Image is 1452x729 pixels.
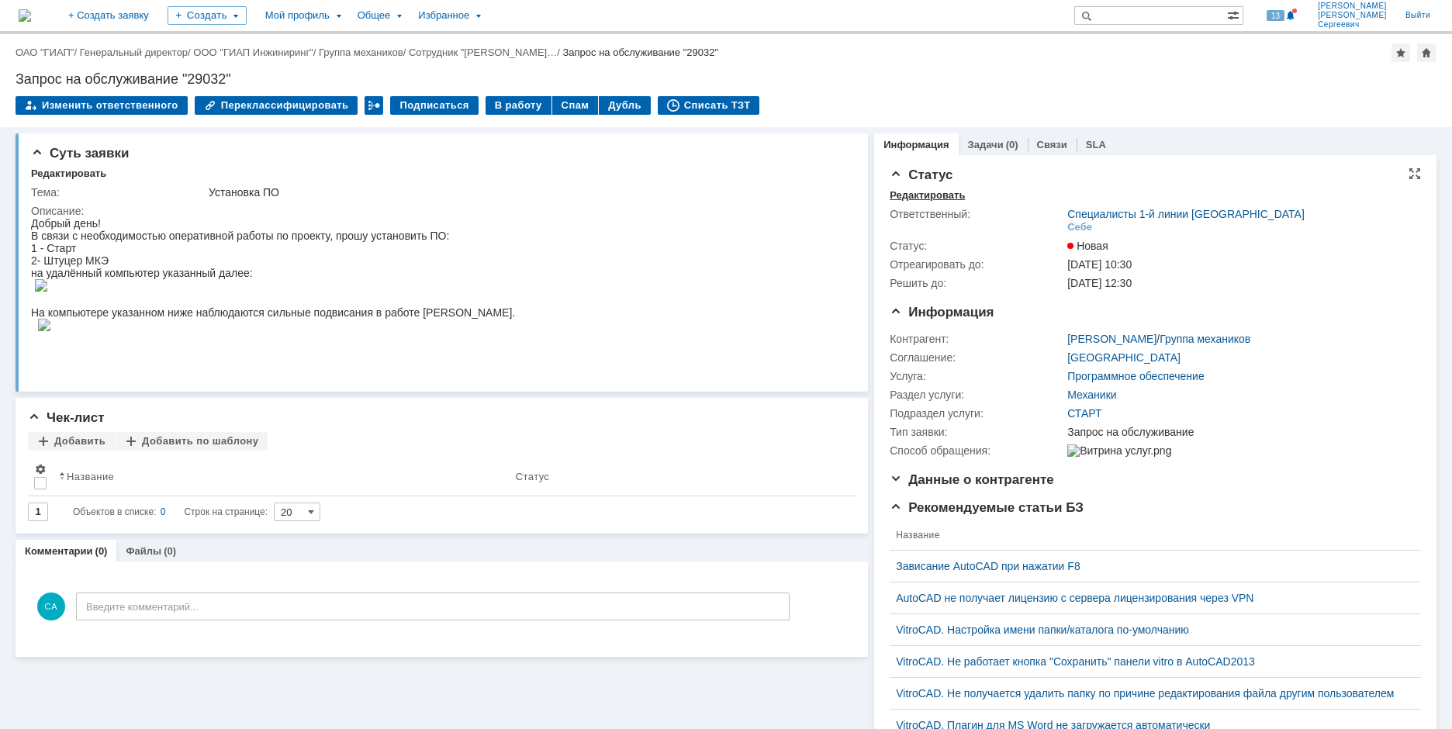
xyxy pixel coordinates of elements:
a: VitroCAD. Не получается удалить папку по причине редактирования файла другим пользователем [896,687,1402,700]
div: Способ обращения: [890,444,1064,457]
div: Тип заявки: [890,426,1064,438]
div: Запрос на обслуживание "29032" [562,47,718,58]
a: Файлы [126,545,161,557]
a: Комментарии [25,545,93,557]
div: Отреагировать до: [890,258,1064,271]
th: Название [53,457,510,496]
th: Название [890,520,1409,551]
a: Задачи [968,139,1004,150]
div: / [193,47,319,58]
img: logo [19,9,31,22]
div: / [16,47,80,58]
span: [DATE] 12:30 [1067,277,1132,289]
span: [PERSON_NAME] [1318,2,1387,11]
span: [PERSON_NAME] [1318,11,1387,20]
div: / [319,47,409,58]
div: Редактировать [31,168,106,180]
div: Соглашение: [890,351,1064,364]
a: ОАО "ГИАП" [16,47,74,58]
div: Решить до: [890,277,1064,289]
span: Суть заявки [31,146,129,161]
img: download [3,62,17,74]
div: Запрос на обслуживание [1067,426,1412,438]
div: (0) [1006,139,1018,150]
img: Витрина услуг.png [1067,444,1171,457]
div: Работа с массовостью [365,96,383,115]
a: Перейти на домашнюю страницу [19,9,31,22]
th: Статус [510,457,843,496]
a: [PERSON_NAME] [1067,333,1156,345]
div: / [1067,333,1250,345]
div: Подраздел услуги: [890,407,1064,420]
div: Добавить в избранное [1391,43,1410,62]
span: Рекомендуемые статьи БЗ [890,500,1084,515]
a: СТАРТ [1067,407,1101,420]
a: [GEOGRAPHIC_DATA] [1067,351,1181,364]
span: Информация [890,305,994,320]
i: Строк на странице: [73,503,268,521]
span: Новая [1067,240,1108,252]
div: Описание: [31,205,848,217]
a: Группа механиков [1160,333,1250,345]
div: Статус: [890,240,1064,252]
div: Создать [168,6,247,25]
span: Сергеевич [1318,20,1387,29]
span: Расширенный поиск [1227,7,1243,22]
div: (0) [164,545,176,557]
span: Данные о контрагенте [890,472,1054,487]
div: На всю страницу [1409,168,1421,180]
div: Контрагент: [890,333,1064,345]
a: Зависание AutoCAD при нажатии F8 [896,560,1402,572]
a: VitroCAD. Настройка имени папки/каталога по-умолчанию [896,624,1402,636]
a: SLA [1086,139,1106,150]
a: VitroCAD. Не работает кнопка "Сохранить" панели vitro в AutoCAD2013 [896,655,1402,668]
div: / [80,47,194,58]
div: (0) [95,545,108,557]
div: Себе [1067,221,1092,233]
div: Редактировать [890,189,965,202]
span: Объектов в списке: [73,506,156,517]
div: Название [67,471,114,482]
div: Тема: [31,186,206,199]
a: Механики [1067,389,1116,401]
div: Ответственный: [890,208,1064,220]
span: Чек-лист [28,410,105,425]
div: / [409,47,563,58]
a: Генеральный директор [80,47,188,58]
span: Статус [890,168,952,182]
a: Специалисты 1-й линии [GEOGRAPHIC_DATA] [1067,208,1305,220]
a: Группа механиков [319,47,403,58]
a: Программное обеспечение [1067,370,1205,382]
span: Настройки [34,463,47,475]
span: СА [37,593,65,620]
div: Сделать домашней страницей [1417,43,1436,62]
div: Запрос на обслуживание "29032" [16,71,1436,87]
a: Связи [1037,139,1067,150]
div: Статус [516,471,549,482]
div: Раздел услуги: [890,389,1064,401]
span: 13 [1267,10,1284,21]
a: ООО "ГИАП Инжиниринг" [193,47,313,58]
span: [DATE] 10:30 [1067,258,1132,271]
div: Услуга: [890,370,1064,382]
a: Сотрудник "[PERSON_NAME]… [409,47,557,58]
a: Информация [883,139,949,150]
a: AutoCAD не получает лицензию с сервера лицензирования через VPN [896,592,1402,604]
div: Установка ПО [209,186,845,199]
div: 0 [161,503,166,521]
img: download [6,102,20,114]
